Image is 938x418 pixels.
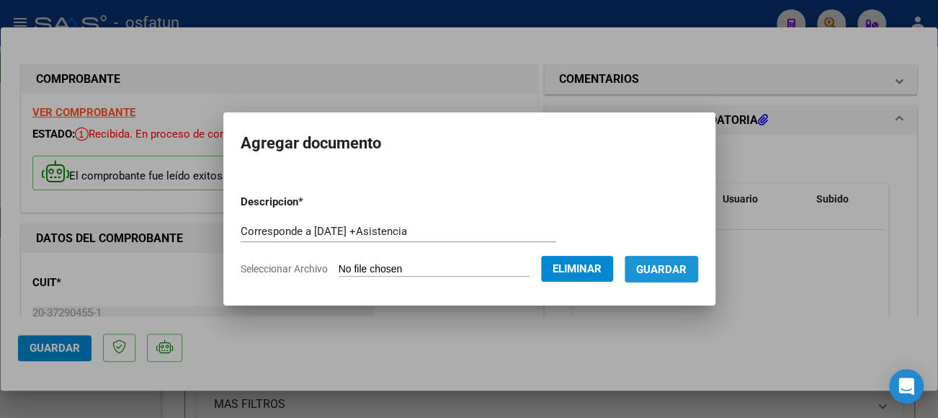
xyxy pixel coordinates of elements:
[241,263,328,275] span: Seleccionar Archivo
[889,369,924,404] div: Open Intercom Messenger
[241,130,698,157] h2: Agregar documento
[241,194,378,210] p: Descripcion
[636,263,687,276] span: Guardar
[553,262,602,275] span: Eliminar
[625,256,698,283] button: Guardar
[541,256,613,282] button: Eliminar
